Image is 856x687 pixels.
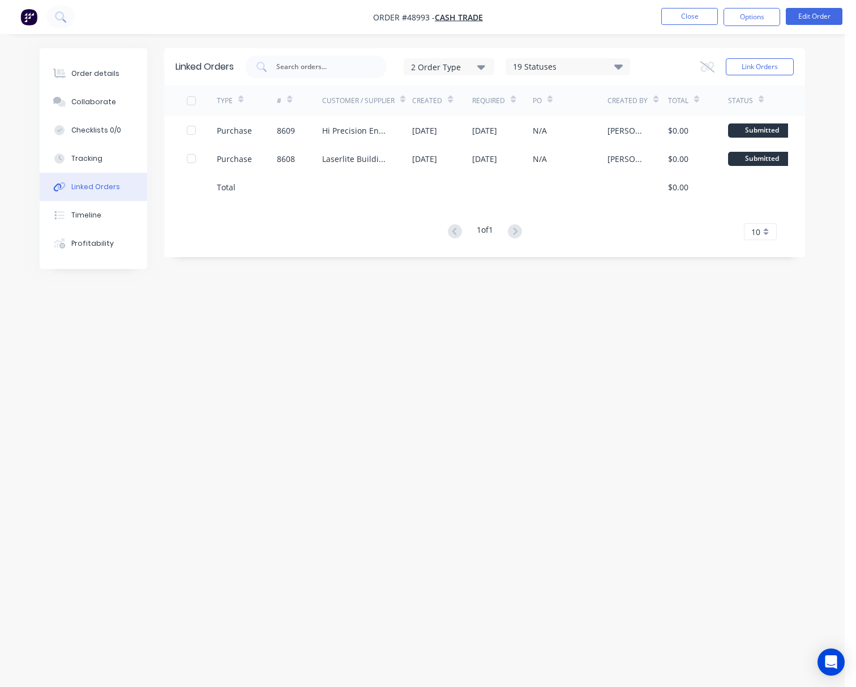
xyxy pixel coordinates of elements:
button: Profitability [40,229,147,258]
div: [PERSON_NAME] [607,153,645,165]
div: Customer / Supplier [322,96,395,106]
div: Submitted [728,152,796,166]
div: [DATE] [472,153,497,165]
a: Cash Trade [435,12,483,23]
div: [DATE] [412,125,437,136]
button: Timeline [40,201,147,229]
input: Search orders... [275,61,369,72]
button: Checklists 0/0 [40,116,147,144]
div: Tracking [71,153,102,164]
button: Options [724,8,780,26]
div: 8609 [277,125,295,136]
button: Close [661,8,718,25]
div: Status [728,96,753,106]
div: Created [412,96,442,106]
div: Collaborate [71,97,116,107]
div: Linked Orders [176,60,234,74]
button: Linked Orders [40,173,147,201]
button: 2 Order Type [404,58,494,75]
div: Total [668,96,688,106]
div: Created By [607,96,648,106]
div: Total [217,181,236,193]
div: Purchase [217,125,252,136]
div: PO [533,96,542,106]
div: [DATE] [412,153,437,165]
img: Factory [20,8,37,25]
div: Timeline [71,210,101,220]
div: Order details [71,69,119,79]
div: Linked Orders [71,182,120,192]
div: 8608 [277,153,295,165]
div: Profitability [71,238,114,249]
div: [PERSON_NAME] [607,125,645,136]
span: 10 [751,226,760,238]
button: Link Orders [726,58,794,75]
div: Open Intercom Messenger [818,648,845,676]
div: # [277,96,281,106]
div: N/A [533,153,547,165]
div: 2 Order Type [411,61,487,72]
div: Hi Precision Engineering [322,125,390,136]
div: Purchase [217,153,252,165]
div: TYPE [217,96,233,106]
button: Order details [40,59,147,88]
div: N/A [533,125,547,136]
button: Tracking [40,144,147,173]
div: 1 of 1 [477,224,493,240]
div: [DATE] [472,125,497,136]
div: 19 Statuses [506,61,630,73]
div: Submitted [728,123,796,138]
div: Laserlite Building Products [322,153,390,165]
span: Order #48993 - [373,12,435,23]
div: Required [472,96,505,106]
div: $0.00 [668,153,688,165]
button: Edit Order [786,8,842,25]
button: Collaborate [40,88,147,116]
div: $0.00 [668,125,688,136]
div: $0.00 [668,181,688,193]
div: Checklists 0/0 [71,125,121,135]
